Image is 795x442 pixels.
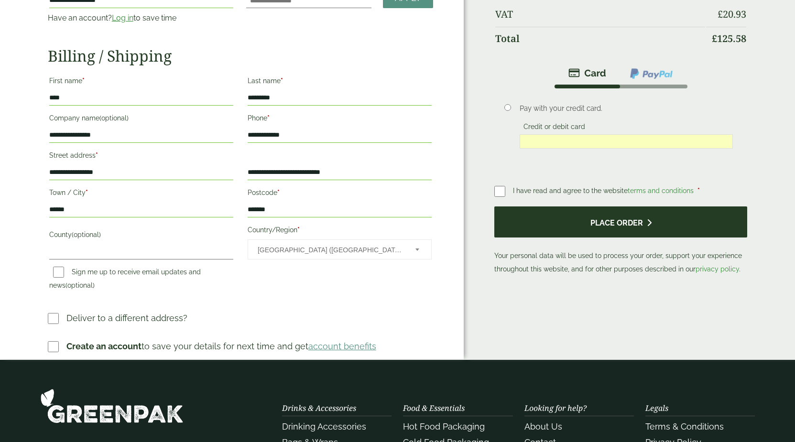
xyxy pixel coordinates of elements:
[697,187,700,194] abbr: required
[66,341,142,351] strong: Create an account
[297,226,300,234] abbr: required
[494,206,747,276] p: Your personal data will be used to process your order, support your experience throughout this we...
[86,189,88,196] abbr: required
[718,8,723,21] span: £
[53,267,64,278] input: Sign me up to receive email updates and news(optional)
[281,77,283,85] abbr: required
[112,13,133,22] a: Log in
[82,77,85,85] abbr: required
[495,3,705,26] th: VAT
[49,149,233,165] label: Street address
[513,187,696,194] span: I have read and agree to the website
[49,268,201,292] label: Sign me up to receive email updates and news
[66,312,187,324] p: Deliver to a different address?
[65,281,95,289] span: (optional)
[277,189,280,196] abbr: required
[248,74,432,90] label: Last name
[248,223,432,239] label: Country/Region
[49,186,233,202] label: Town / City
[520,123,589,133] label: Credit or debit card
[267,114,270,122] abbr: required
[72,231,101,238] span: (optional)
[248,111,432,128] label: Phone
[629,67,674,80] img: ppcp-gateway.png
[718,8,746,21] bdi: 20.93
[712,32,717,45] span: £
[524,421,562,431] a: About Us
[99,114,129,122] span: (optional)
[568,67,606,79] img: stripe.png
[520,103,733,114] p: Pay with your credit card.
[49,228,233,244] label: County
[696,265,739,273] a: privacy policy
[645,421,724,431] a: Terms & Conditions
[258,240,403,260] span: United Kingdom (UK)
[40,388,184,423] img: GreenPak Supplies
[48,47,433,65] h2: Billing / Shipping
[308,341,376,351] a: account benefits
[248,239,432,259] span: Country/Region
[523,137,730,146] iframe: Secure card payment input frame
[248,186,432,202] label: Postcode
[712,32,746,45] bdi: 125.58
[49,111,233,128] label: Company name
[96,151,98,159] abbr: required
[49,74,233,90] label: First name
[282,421,366,431] a: Drinking Accessories
[494,206,747,237] button: Place order
[66,340,376,353] p: to save your details for next time and get
[403,421,485,431] a: Hot Food Packaging
[495,27,705,50] th: Total
[628,187,694,194] a: terms and conditions
[48,12,235,24] p: Have an account? to save time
